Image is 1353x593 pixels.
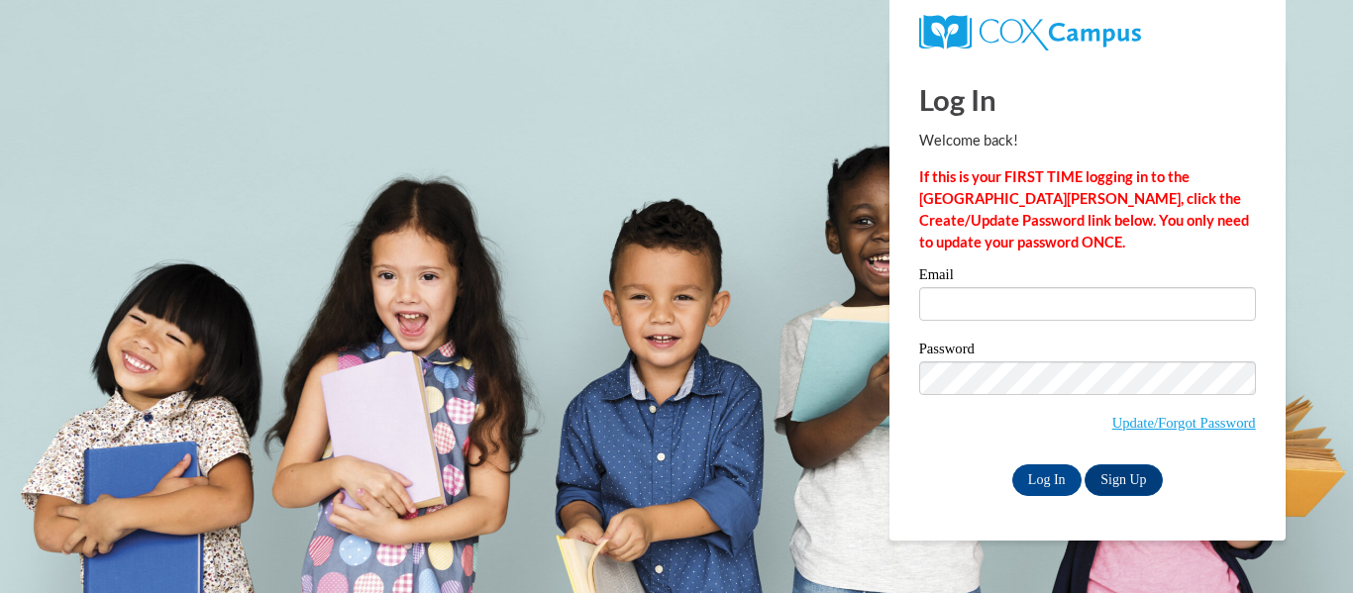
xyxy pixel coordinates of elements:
[919,130,1256,151] p: Welcome back!
[1012,464,1082,496] input: Log In
[919,168,1249,250] strong: If this is your FIRST TIME logging in to the [GEOGRAPHIC_DATA][PERSON_NAME], click the Create/Upd...
[919,15,1256,50] a: COX Campus
[919,15,1141,50] img: COX Campus
[919,267,1256,287] label: Email
[919,342,1256,361] label: Password
[919,79,1256,120] h1: Log In
[1085,464,1162,496] a: Sign Up
[1112,415,1256,431] a: Update/Forgot Password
